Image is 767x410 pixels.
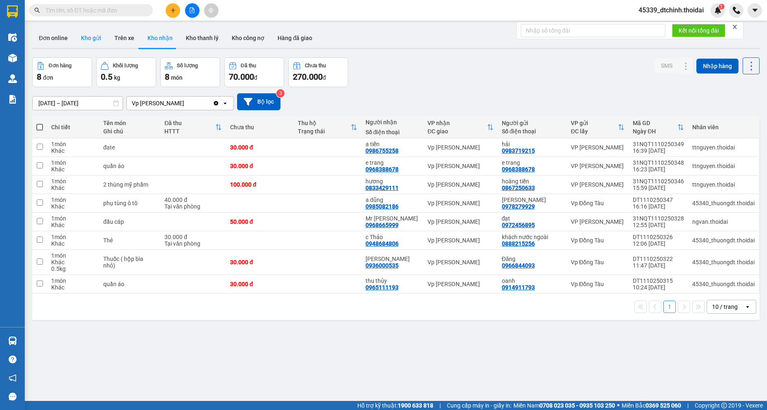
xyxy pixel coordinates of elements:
span: Miền Nam [513,401,615,410]
div: hoàng tiền [502,178,563,185]
div: DT1110250347 [633,197,684,203]
div: 45340_thuongdt.thoidai [692,237,755,244]
div: 45340_thuongdt.thoidai [692,281,755,287]
span: | [687,401,689,410]
div: 100.000 đ [230,181,290,188]
span: đ [323,74,326,81]
div: e trang [502,159,563,166]
div: Đơn hàng [49,63,71,69]
button: Trên xe [108,28,141,48]
div: Khác [51,259,95,265]
span: caret-down [751,7,759,14]
div: ĐC lấy [571,128,618,135]
div: 30.000 đ [230,163,290,169]
div: ĐC giao [427,128,487,135]
div: VP gửi [571,120,618,126]
div: Vp Đồng Tàu [571,200,625,206]
span: message [9,393,17,401]
span: search [34,7,40,13]
div: Thuốc ( hộp bìa nhỏ) [103,256,156,269]
span: đơn [43,74,53,81]
div: VP [PERSON_NAME] [571,218,625,225]
div: Mr Thuận [366,215,420,222]
span: Hỗ trợ kỹ thuật: [357,401,433,410]
span: 8 [165,72,169,82]
input: Selected Vp Lê Hoàn. [185,99,186,107]
strong: 0369 525 060 [646,402,681,409]
div: thu thủy [366,277,420,284]
strong: 1900 633 818 [398,402,433,409]
button: Chưa thu270.000đ [288,57,348,87]
div: DT1110250315 [633,277,684,284]
div: 1 món [51,159,95,166]
span: 70.000 [229,72,254,82]
th: Toggle SortBy [567,116,629,138]
th: Toggle SortBy [629,116,688,138]
div: ttnguyen.thoidai [692,181,755,188]
input: Select a date range. [33,97,123,110]
div: 10:24 [DATE] [633,284,684,291]
div: Số điện thoại [502,128,563,135]
div: đầu cáp [103,218,156,225]
button: Bộ lọc [237,93,280,110]
div: Khác [51,185,95,191]
div: khách nước ngoài [502,234,563,240]
img: warehouse-icon [8,54,17,62]
button: caret-down [748,3,762,18]
div: VP [PERSON_NAME] [571,144,625,151]
div: 0965111193 [366,284,399,291]
div: oanh [502,277,563,284]
div: Chi tiết [51,124,95,130]
div: 31NQT1110250346 [633,178,684,185]
input: Tìm tên, số ĐT hoặc mã đơn [45,6,143,15]
div: 0867250633 [502,185,535,191]
div: 12:55 [DATE] [633,222,684,228]
div: 30.000 đ [230,281,290,287]
div: Tại văn phòng [164,203,222,210]
div: Ghi chú [103,128,156,135]
span: notification [9,374,17,382]
span: 8 [37,72,41,82]
div: VP [PERSON_NAME] [571,181,625,188]
div: 0968388678 [366,166,399,173]
div: Trạng thái [298,128,351,135]
div: 0986755258 [366,147,399,154]
div: 45340_thuongdt.thoidai [692,259,755,265]
span: aim [208,7,214,13]
th: Toggle SortBy [160,116,226,138]
div: 0914911793 [502,284,535,291]
span: 45339_dtchinh.thoidai [632,5,710,15]
button: plus [166,3,180,18]
svg: open [222,100,228,107]
div: e trang [366,159,420,166]
img: phone-icon [733,7,740,14]
span: file-add [189,7,195,13]
span: close [732,24,738,30]
div: 1 món [51,178,95,185]
svg: Clear value [213,100,219,107]
div: 30.000 đ [164,234,222,240]
span: Kết nối tổng đài [679,26,719,35]
div: Thu hộ [298,120,351,126]
div: c ngọc [502,197,563,203]
div: Số lượng [177,63,198,69]
div: Vp [PERSON_NAME] [427,200,493,206]
button: Kết nối tổng đài [672,24,725,37]
span: question-circle [9,355,17,363]
div: Vp [PERSON_NAME] [427,259,493,265]
div: HTTT [164,128,215,135]
div: 30.000 đ [230,259,290,265]
div: Đăng [502,256,563,262]
div: 11:47 [DATE] [633,262,684,269]
div: 0968388678 [502,166,535,173]
span: plus [170,7,176,13]
div: 45340_thuongdt.thoidai [692,200,755,206]
div: Vp [PERSON_NAME] [132,99,184,107]
div: DT1110250322 [633,256,684,262]
span: 270.000 [293,72,323,82]
button: Kho công nợ [225,28,271,48]
button: Kho gửi [74,28,108,48]
div: Khác [51,203,95,210]
button: SMS [654,58,679,73]
div: 1 món [51,197,95,203]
